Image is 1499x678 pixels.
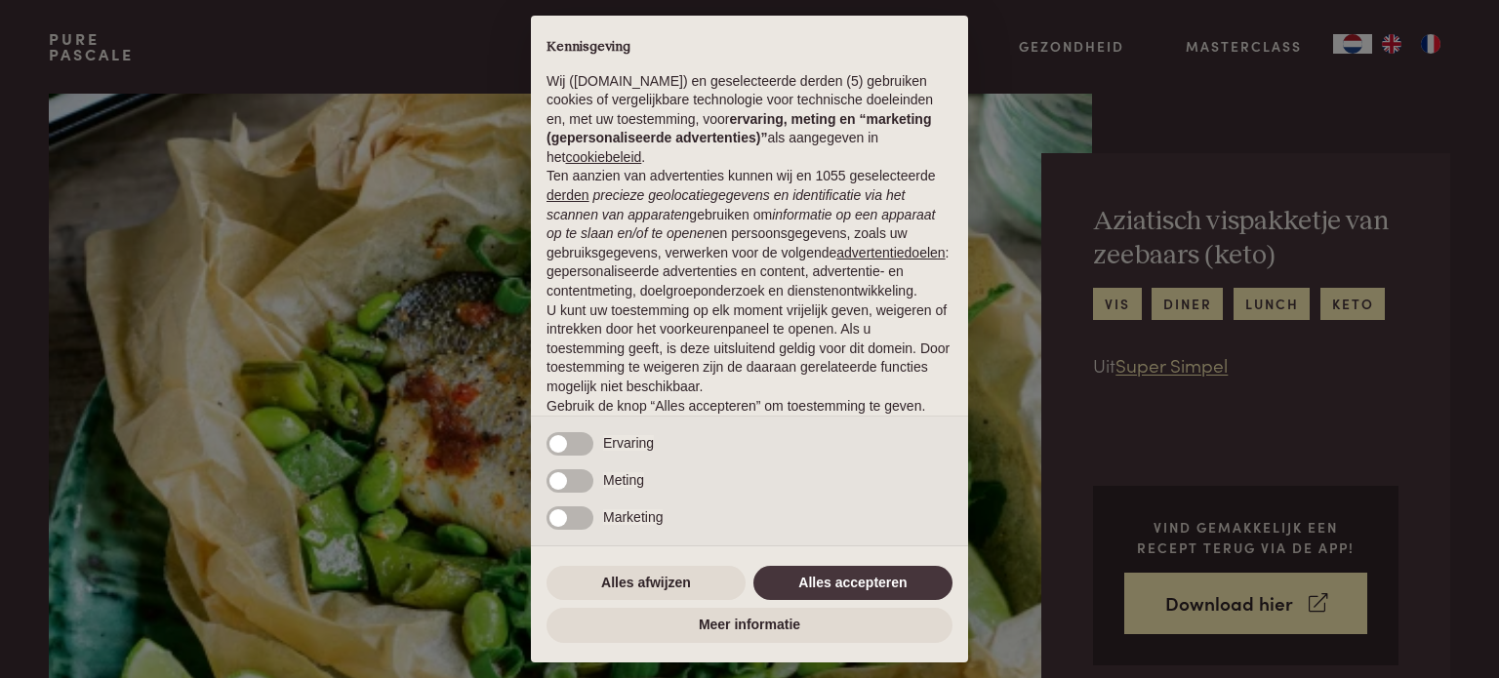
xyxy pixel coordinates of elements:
[547,167,952,300] p: Ten aanzien van advertenties kunnen wij en 1055 geselecteerde gebruiken om en persoonsgegevens, z...
[547,301,952,397] p: U kunt uw toestemming op elk moment vrijelijk geven, weigeren of intrekken door het voorkeurenpan...
[547,608,952,643] button: Meer informatie
[547,566,746,601] button: Alles afwijzen
[603,509,663,525] span: Marketing
[603,472,644,488] span: Meting
[547,186,589,206] button: derden
[603,435,654,451] span: Ervaring
[547,397,952,455] p: Gebruik de knop “Alles accepteren” om toestemming te geven. Gebruik de knop “Alles afwijzen” om d...
[565,149,641,165] a: cookiebeleid
[547,72,952,168] p: Wij ([DOMAIN_NAME]) en geselecteerde derden (5) gebruiken cookies of vergelijkbare technologie vo...
[547,39,952,57] h2: Kennisgeving
[753,566,952,601] button: Alles accepteren
[547,207,936,242] em: informatie op een apparaat op te slaan en/of te openen
[836,244,945,263] button: advertentiedoelen
[547,187,905,222] em: precieze geolocatiegegevens en identificatie via het scannen van apparaten
[547,111,931,146] strong: ervaring, meting en “marketing (gepersonaliseerde advertenties)”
